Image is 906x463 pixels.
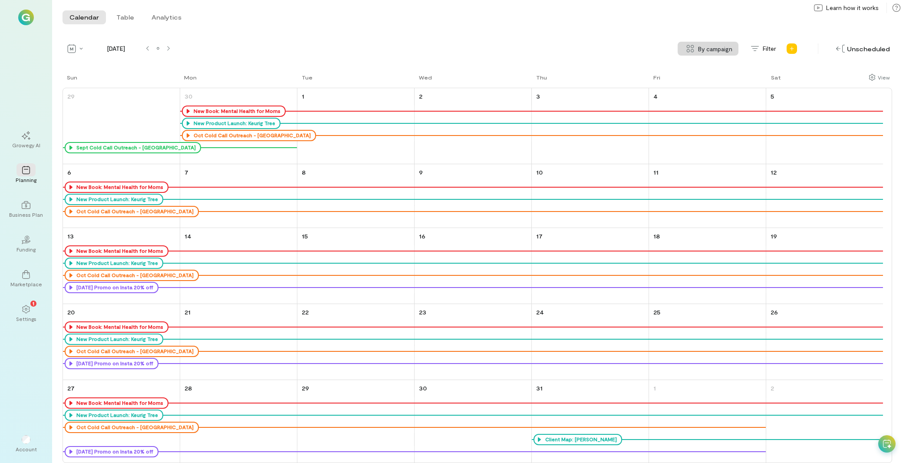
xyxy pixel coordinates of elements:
[771,74,781,81] div: Sat
[297,73,314,88] a: Tuesday
[65,422,199,433] div: Oct Cold Call Outreach - [GEOGRAPHIC_DATA]
[531,164,649,228] td: October 10, 2024
[74,360,153,367] div: [DATE] Promo on Insta 20% off
[297,88,415,164] td: October 1, 2024
[532,73,549,88] a: Thursday
[191,108,280,115] div: New Book: Mental Health for Moms
[769,306,780,318] a: October 26, 2024
[649,88,766,164] td: October 4, 2024
[649,164,766,228] td: October 11, 2024
[297,164,415,228] td: October 8, 2024
[65,142,201,153] div: Sept Cold Call Outreach - [GEOGRAPHIC_DATA]
[191,120,275,127] div: New Product Launch: Keurig Tree
[531,304,649,380] td: October 24, 2024
[66,382,76,394] a: October 27, 2024
[180,73,198,88] a: Monday
[297,228,415,304] td: October 15, 2024
[63,73,79,88] a: Sunday
[180,228,297,304] td: October 14, 2024
[652,90,659,103] a: October 4, 2024
[10,194,42,225] a: Business Plan
[652,382,658,394] a: November 1, 2024
[182,130,316,141] div: Oct Cold Call Outreach - [GEOGRAPHIC_DATA]
[834,42,892,56] div: Unscheduled
[63,88,180,164] td: September 29, 2024
[652,166,660,179] a: October 11, 2024
[534,434,622,445] div: Client Map: [PERSON_NAME]
[297,304,415,380] td: October 22, 2024
[65,245,168,257] div: New Book: Mental Health for Moms
[66,306,76,318] a: October 20, 2024
[74,336,158,343] div: New Product Launch: Keurig Tree
[63,10,106,24] button: Calendar
[300,90,306,103] a: October 1, 2024
[16,176,36,183] div: Planning
[769,166,778,179] a: October 12, 2024
[649,228,766,304] td: October 18, 2024
[66,166,73,179] a: October 6, 2024
[10,263,42,294] a: Marketplace
[66,230,76,242] a: October 13, 2024
[183,90,194,103] a: September 30, 2024
[16,246,36,253] div: Funding
[191,132,311,139] div: Oct Cold Call Outreach - [GEOGRAPHIC_DATA]
[182,106,286,117] div: New Book: Mental Health for Moms
[65,410,163,421] div: New Product Launch: Keurig Tree
[785,42,799,56] div: Add new
[74,260,158,267] div: New Product Launch: Keurig Tree
[10,159,42,190] a: Planning
[769,382,776,394] a: November 2, 2024
[184,74,197,81] div: Mon
[9,211,43,218] div: Business Plan
[109,10,141,24] button: Table
[300,166,307,179] a: October 8, 2024
[74,208,194,215] div: Oct Cold Call Outreach - [GEOGRAPHIC_DATA]
[66,90,76,103] a: September 29, 2024
[534,90,542,103] a: October 3, 2024
[74,348,194,355] div: Oct Cold Call Outreach - [GEOGRAPHIC_DATA]
[74,400,163,407] div: New Book: Mental Health for Moms
[65,206,199,217] div: Oct Cold Call Outreach - [GEOGRAPHIC_DATA]
[543,436,617,443] div: Client Map: [PERSON_NAME]
[536,74,547,81] div: Thu
[417,382,428,394] a: October 30, 2024
[180,88,297,164] td: September 30, 2024
[767,73,783,88] a: Saturday
[74,424,194,431] div: Oct Cold Call Outreach - [GEOGRAPHIC_DATA]
[182,118,280,129] div: New Product Launch: Keurig Tree
[766,228,883,304] td: October 19, 2024
[65,346,199,357] div: Oct Cold Call Outreach - [GEOGRAPHIC_DATA]
[649,304,766,380] td: October 25, 2024
[531,228,649,304] td: October 17, 2024
[534,230,544,242] a: October 17, 2024
[417,166,425,179] a: October 9, 2024
[74,324,163,331] div: New Book: Mental Health for Moms
[16,315,36,322] div: Settings
[183,230,193,242] a: October 14, 2024
[300,382,311,394] a: October 29, 2024
[63,304,180,380] td: October 20, 2024
[698,44,732,53] span: By campaign
[180,164,297,228] td: October 7, 2024
[33,299,34,307] span: 1
[419,74,432,81] div: Wed
[65,358,158,369] div: [DATE] Promo on Insta 20% off
[534,306,546,318] a: October 24, 2024
[65,321,168,333] div: New Book: Mental Health for Moms
[74,144,196,151] div: Sept Cold Call Outreach - [GEOGRAPHIC_DATA]
[417,90,424,103] a: October 2, 2024
[302,74,313,81] div: Tue
[653,74,660,81] div: Fri
[652,230,662,242] a: October 18, 2024
[65,270,199,281] div: Oct Cold Call Outreach - [GEOGRAPHIC_DATA]
[415,164,532,228] td: October 9, 2024
[16,446,37,453] div: Account
[878,73,890,81] div: View
[183,166,190,179] a: October 7, 2024
[766,164,883,228] td: October 12, 2024
[10,428,42,460] div: Account
[65,446,158,457] div: [DATE] Promo on Insta 20% off
[65,258,163,269] div: New Product Launch: Keurig Tree
[63,228,180,304] td: October 13, 2024
[534,166,544,179] a: October 10, 2024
